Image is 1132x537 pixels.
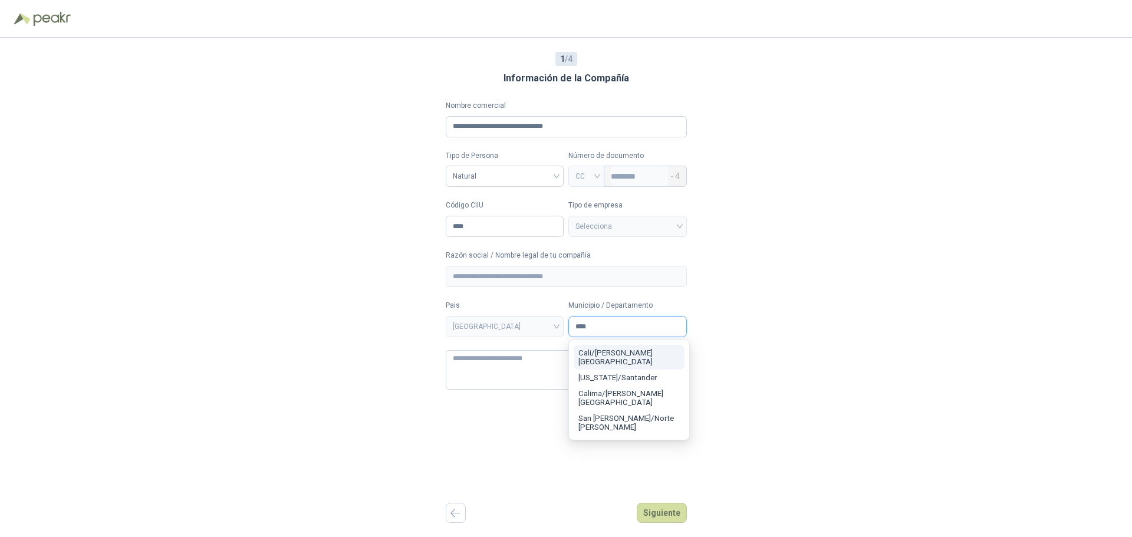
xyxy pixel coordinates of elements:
h3: Información de la Compañía [504,71,629,86]
label: Tipo de empresa [568,200,687,211]
button: [US_STATE]/Santander [574,370,685,386]
button: Siguiente [637,503,687,523]
button: Cali/[PERSON_NAME][GEOGRAPHIC_DATA] [574,345,685,370]
label: Nombre comercial [446,100,687,111]
span: - 4 [670,166,680,186]
span: / 4 [560,52,572,65]
img: Logo [14,13,31,25]
label: Razón social / Nombre legal de tu compañía [446,250,687,261]
span: Cali / [PERSON_NAME][GEOGRAPHIC_DATA] [578,348,653,366]
span: Calima / [PERSON_NAME][GEOGRAPHIC_DATA] [578,389,663,407]
label: Pais [446,300,564,311]
span: [US_STATE] / Santander [578,373,657,382]
button: San [PERSON_NAME]/Norte [PERSON_NAME] [574,410,685,435]
p: Número de documento [568,150,687,162]
span: Natural [453,167,557,185]
span: San [PERSON_NAME] / Norte [PERSON_NAME] [578,414,674,431]
label: Tipo de Persona [446,150,564,162]
span: COLOMBIA [453,318,557,335]
label: Municipio / Departamento [568,300,687,311]
img: Peakr [33,12,71,26]
b: 1 [560,54,565,64]
span: CC [575,167,597,185]
label: Código CIIU [446,200,564,211]
button: Calima/[PERSON_NAME][GEOGRAPHIC_DATA] [574,386,685,410]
